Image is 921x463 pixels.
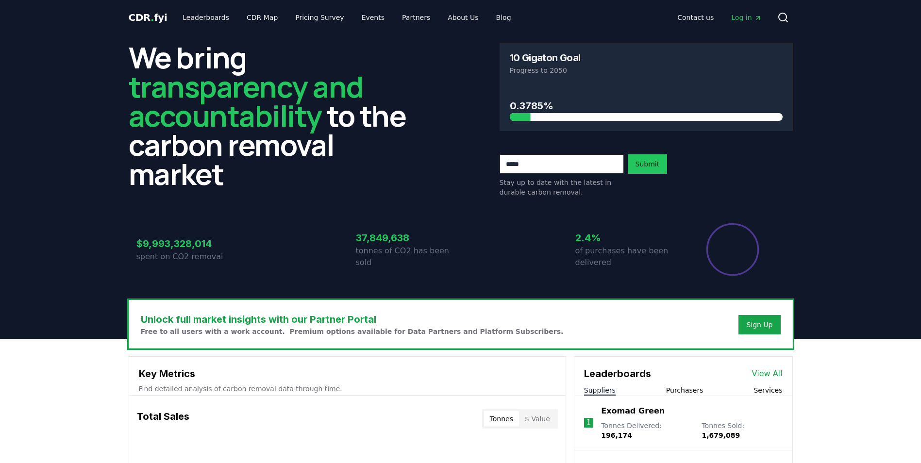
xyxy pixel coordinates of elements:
button: Sign Up [738,315,780,334]
h3: 2.4% [575,231,680,245]
p: of purchases have been delivered [575,245,680,268]
p: Progress to 2050 [510,66,783,75]
p: tonnes of CO2 has been sold [356,245,461,268]
a: Log in [723,9,769,26]
a: Blog [488,9,519,26]
p: Stay up to date with the latest in durable carbon removal. [500,178,624,197]
button: Suppliers [584,385,616,395]
a: Contact us [670,9,721,26]
a: CDR Map [239,9,285,26]
span: . [151,12,154,23]
span: 1,679,089 [702,431,740,439]
h3: Total Sales [137,409,189,429]
a: Leaderboards [175,9,237,26]
span: transparency and accountability [129,66,363,135]
a: About Us [440,9,486,26]
h2: We bring to the carbon removal market [129,43,422,188]
a: Sign Up [746,320,772,330]
button: $ Value [519,411,556,427]
span: Log in [731,13,761,22]
p: spent on CO2 removal [136,251,241,263]
nav: Main [670,9,769,26]
h3: Leaderboards [584,366,651,381]
a: Events [354,9,392,26]
h3: 37,849,638 [356,231,461,245]
p: Tonnes Sold : [702,421,782,440]
a: View All [752,368,783,380]
a: CDR.fyi [129,11,167,24]
p: 1 [586,417,591,429]
button: Services [754,385,782,395]
span: CDR fyi [129,12,167,23]
h3: 0.3785% [510,99,783,113]
p: Find detailed analysis of carbon removal data through time. [139,384,556,394]
h3: Key Metrics [139,366,556,381]
a: Partners [394,9,438,26]
nav: Main [175,9,519,26]
button: Purchasers [666,385,703,395]
button: Submit [628,154,668,174]
button: Tonnes [484,411,519,427]
span: 196,174 [601,431,632,439]
p: Free to all users with a work account. Premium options available for Data Partners and Platform S... [141,327,564,336]
h3: Unlock full market insights with our Partner Portal [141,312,564,327]
p: Tonnes Delivered : [601,421,692,440]
h3: $9,993,328,014 [136,236,241,251]
a: Pricing Survey [287,9,352,26]
h3: 10 Gigaton Goal [510,53,581,63]
a: Exomad Green [601,405,665,417]
div: Percentage of sales delivered [705,222,760,277]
